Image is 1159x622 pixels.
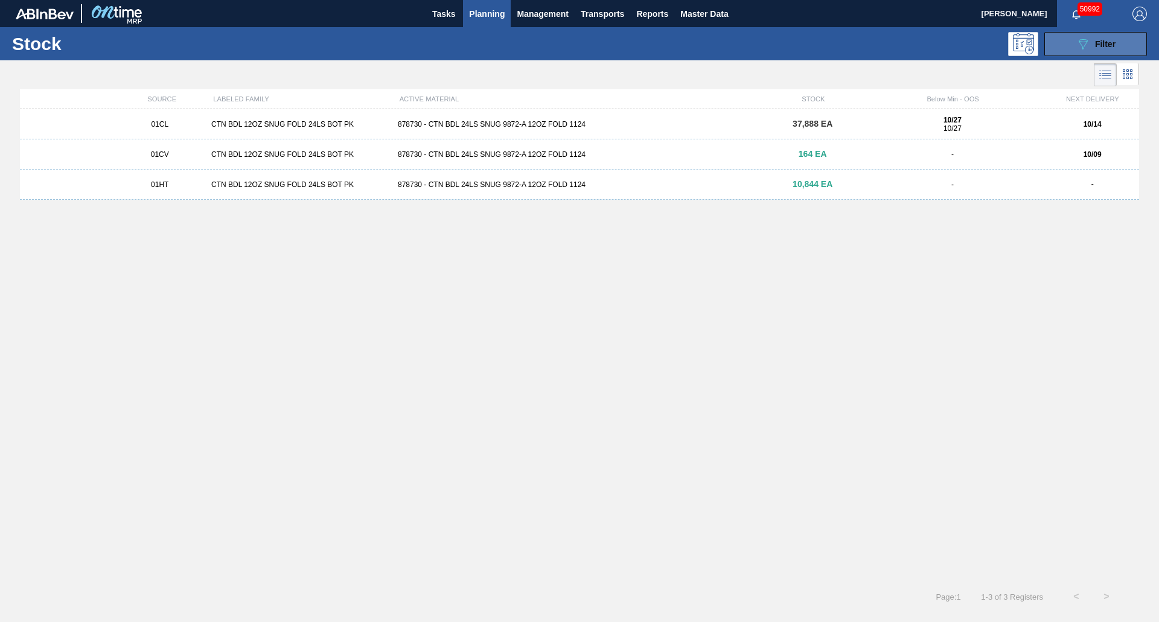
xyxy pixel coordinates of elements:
[151,120,168,129] span: 01CL
[393,180,766,189] div: 878730 - CTN BDL 24LS SNUG 9872-A 12OZ FOLD 1124
[581,7,624,21] span: Transports
[1095,39,1116,49] span: Filter
[979,592,1043,601] span: 1 - 3 of 3 Registers
[206,120,393,129] div: CTN BDL 12OZ SNUG FOLD 24LS BOT PK
[395,95,767,103] div: ACTIVE MATERIAL
[1091,180,1094,189] strong: -
[793,119,832,129] span: 37,888 EA
[206,180,393,189] div: CTN BDL 12OZ SNUG FOLD 24LS BOT PK
[1057,5,1096,22] button: Notifications
[1094,63,1117,86] div: List Vision
[208,95,394,103] div: LABELED FAMILY
[1046,95,1139,103] div: NEXT DELIVERY
[1132,7,1147,21] img: Logout
[393,150,766,159] div: 878730 - CTN BDL 24LS SNUG 9872-A 12OZ FOLD 1124
[860,95,1046,103] div: Below Min - OOS
[16,8,74,19] img: TNhmsLtSVTkK8tSr43FrP2fwEKptu5GPRR3wAAAABJRU5ErkJggg==
[115,95,208,103] div: SOURCE
[943,124,962,133] span: 10/27
[680,7,728,21] span: Master Data
[636,7,668,21] span: Reports
[517,7,569,21] span: Management
[1084,120,1102,129] strong: 10/14
[767,95,860,103] div: STOCK
[1084,150,1102,159] strong: 10/09
[1078,2,1102,16] span: 50992
[1061,582,1091,612] button: <
[936,592,960,601] span: Page : 1
[12,37,193,51] h1: Stock
[206,150,393,159] div: CTN BDL 12OZ SNUG FOLD 24LS BOT PK
[151,180,168,189] span: 01HT
[1117,63,1139,86] div: Card Vision
[430,7,457,21] span: Tasks
[951,150,954,159] span: -
[951,180,954,189] span: -
[1008,32,1038,56] div: Programming: no user selected
[943,116,962,124] strong: 10/27
[1091,582,1122,612] button: >
[793,179,832,189] span: 10,844 EA
[151,150,169,159] span: 01CV
[393,120,766,129] div: 878730 - CTN BDL 24LS SNUG 9872-A 12OZ FOLD 1124
[1044,32,1147,56] button: Filter
[469,7,505,21] span: Planning
[799,149,827,159] span: 164 EA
